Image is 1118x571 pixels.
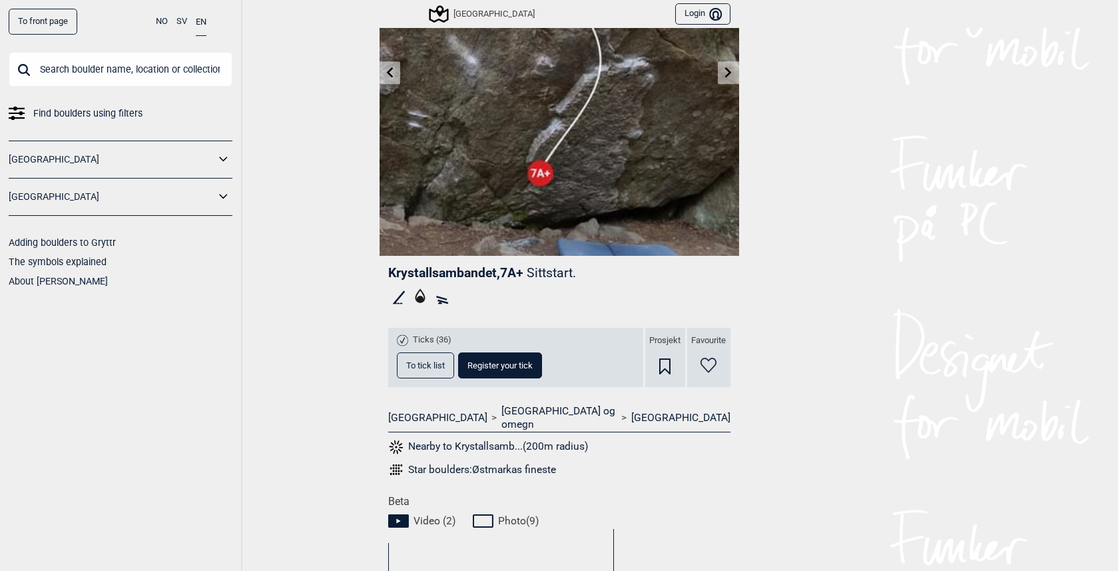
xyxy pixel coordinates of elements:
[431,6,535,22] div: [GEOGRAPHIC_DATA]
[9,257,107,267] a: The symbols explained
[33,104,142,123] span: Find boulders using filters
[458,352,542,378] button: Register your tick
[527,265,576,281] p: Sittstart.
[9,104,232,123] a: Find boulders using filters
[414,514,455,528] span: Video ( 2 )
[691,335,726,346] span: Favourite
[9,276,108,286] a: About [PERSON_NAME]
[9,237,116,248] a: Adding boulders to Gryttr
[388,265,523,281] span: Krystallsambandet , 7A+
[406,361,445,370] span: To tick list
[397,352,454,378] button: To tick list
[388,438,589,456] button: Nearby to Krystallsamb...(200m radius)
[388,404,730,432] nav: > >
[9,187,215,207] a: [GEOGRAPHIC_DATA]
[388,462,730,478] a: Star boulders:Østmarkas fineste
[498,514,539,528] span: Photo ( 9 )
[467,361,533,370] span: Register your tick
[196,9,206,36] button: EN
[675,3,730,25] button: Login
[413,334,451,346] span: Ticks (36)
[408,463,556,476] div: Star boulders: Østmarkas fineste
[9,150,215,169] a: [GEOGRAPHIC_DATA]
[645,328,685,387] div: Prosjekt
[156,9,168,35] button: NO
[9,52,232,87] input: Search boulder name, location or collection
[176,9,187,35] button: SV
[501,404,617,432] a: [GEOGRAPHIC_DATA] og omegn
[631,411,730,424] a: [GEOGRAPHIC_DATA]
[388,411,487,424] a: [GEOGRAPHIC_DATA]
[9,9,77,35] a: To front page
